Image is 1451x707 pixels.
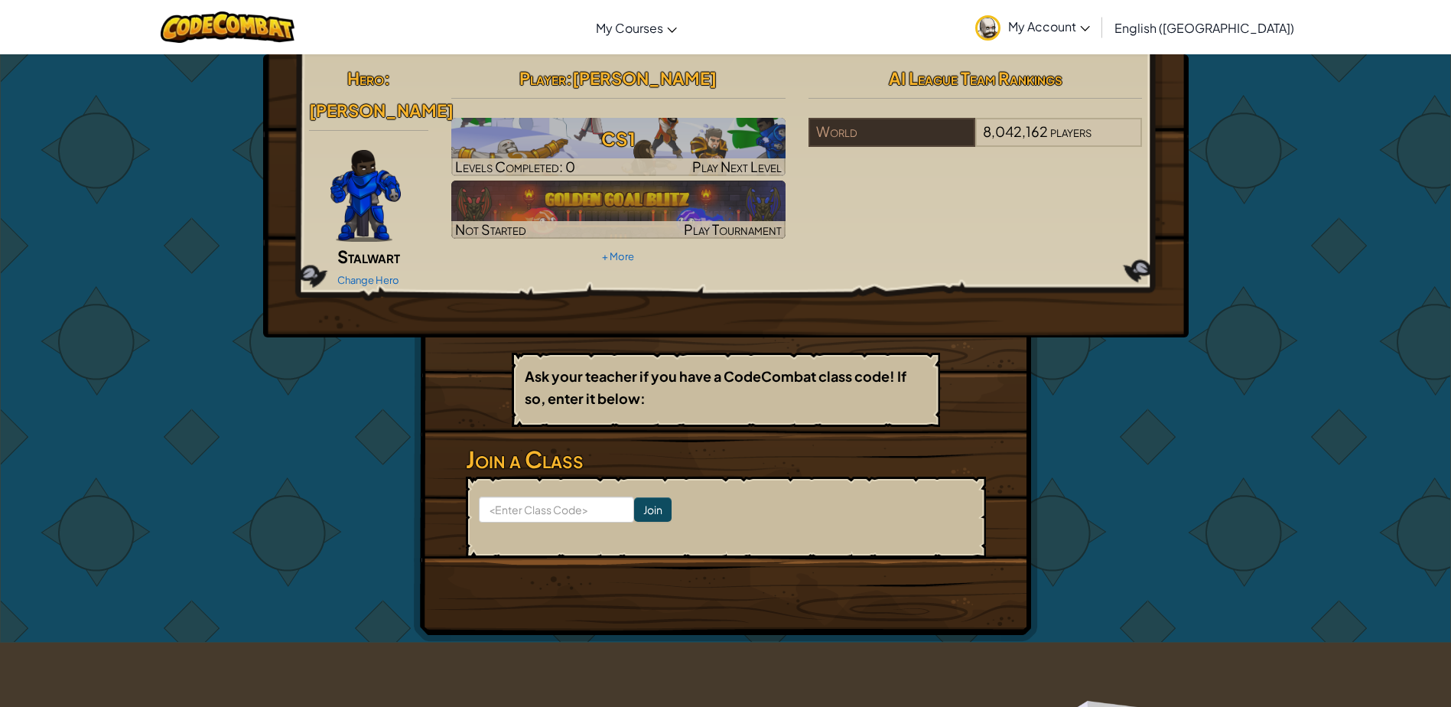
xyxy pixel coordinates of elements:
[975,15,1000,41] img: avatar
[347,67,384,89] span: Hero
[330,150,401,242] img: Gordon-selection-pose.png
[451,118,786,176] img: CS1
[479,497,634,523] input: <Enter Class Code>
[451,122,786,156] h3: CS1
[808,132,1143,150] a: World8,042,162players
[634,497,672,522] input: Join
[451,181,786,239] a: Not StartedPlay Tournament
[808,118,975,147] div: World
[596,20,663,36] span: My Courses
[602,250,634,262] a: + More
[572,67,717,89] span: [PERSON_NAME]
[1114,20,1294,36] span: English ([GEOGRAPHIC_DATA])
[566,67,572,89] span: :
[337,274,399,286] a: Change Hero
[451,118,786,176] a: Play Next Level
[455,158,575,175] span: Levels Completed: 0
[1050,122,1092,140] span: players
[337,246,400,267] span: Stalwart
[684,220,782,238] span: Play Tournament
[889,67,1062,89] span: AI League Team Rankings
[519,67,566,89] span: Player
[588,7,685,48] a: My Courses
[525,367,906,407] b: Ask your teacher if you have a CodeCombat class code! If so, enter it below:
[968,3,1098,51] a: My Account
[1107,7,1302,48] a: English ([GEOGRAPHIC_DATA])
[692,158,782,175] span: Play Next Level
[384,67,390,89] span: :
[161,11,294,43] img: CodeCombat logo
[983,122,1048,140] span: 8,042,162
[455,220,526,238] span: Not Started
[466,442,986,477] h3: Join a Class
[451,181,786,239] img: Golden Goal
[309,99,454,121] span: [PERSON_NAME]
[1008,18,1090,34] span: My Account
